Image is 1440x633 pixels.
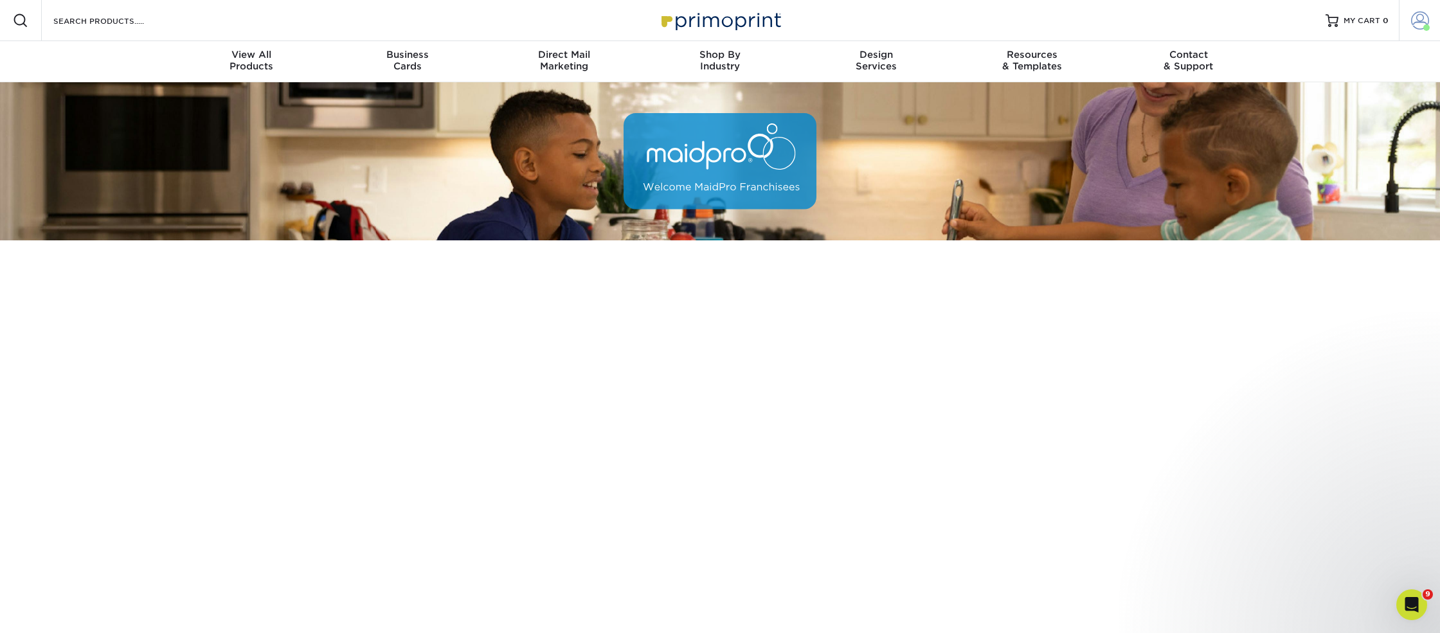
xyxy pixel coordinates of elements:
img: Primoprint [656,6,784,34]
div: Industry [642,49,798,72]
img: MaidPro [624,113,816,210]
a: View AllProducts [174,41,330,82]
iframe: Intercom live chat [1396,589,1427,620]
div: & Support [1110,49,1266,72]
span: Direct Mail [486,49,642,60]
span: 9 [1423,589,1433,600]
div: Products [174,49,330,72]
a: Contact& Support [1110,41,1266,82]
input: SEARCH PRODUCTS..... [52,13,177,28]
div: Cards [330,49,486,72]
span: 0 [1383,16,1389,25]
span: Shop By [642,49,798,60]
span: Design [798,49,954,60]
a: BusinessCards [330,41,486,82]
div: Services [798,49,954,72]
div: & Templates [954,49,1110,72]
span: MY CART [1344,15,1380,26]
a: Direct MailMarketing [486,41,642,82]
a: DesignServices [798,41,954,82]
span: Resources [954,49,1110,60]
span: View All [174,49,330,60]
a: Shop ByIndustry [642,41,798,82]
a: Resources& Templates [954,41,1110,82]
span: Contact [1110,49,1266,60]
span: Business [330,49,486,60]
div: Marketing [486,49,642,72]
